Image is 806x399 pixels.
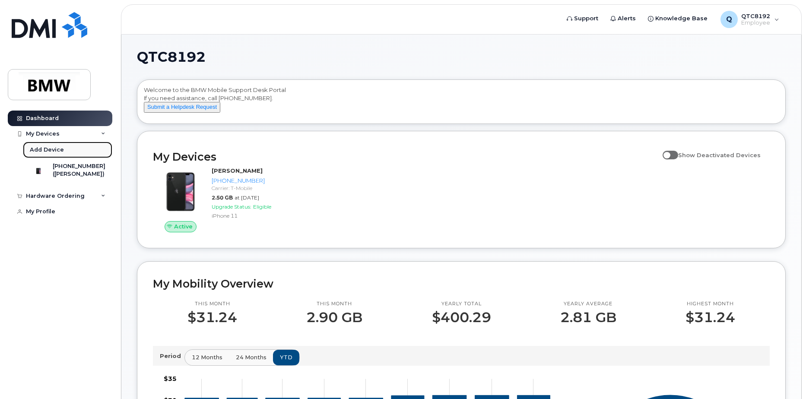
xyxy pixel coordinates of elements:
p: This month [306,301,362,307]
h2: My Devices [153,150,658,163]
strong: [PERSON_NAME] [212,167,263,174]
p: Period [160,352,184,360]
span: Upgrade Status: [212,203,251,210]
p: $31.24 [685,310,735,325]
p: Highest month [685,301,735,307]
div: Carrier: T-Mobile [212,184,296,192]
h2: My Mobility Overview [153,277,770,290]
p: 2.90 GB [306,310,362,325]
span: Eligible [253,203,271,210]
div: iPhone 11 [212,212,296,219]
a: Active[PERSON_NAME][PHONE_NUMBER]Carrier: T-Mobile2.50 GBat [DATE]Upgrade Status:EligibleiPhone 11 [153,167,299,232]
p: $400.29 [432,310,491,325]
input: Show Deactivated Devices [663,147,670,154]
button: Submit a Helpdesk Request [144,102,220,113]
p: Yearly total [432,301,491,307]
span: Show Deactivated Devices [678,152,761,158]
span: 12 months [192,353,222,361]
span: 24 months [236,353,267,361]
div: Welcome to the BMW Mobile Support Desk Portal If you need assistance, call [PHONE_NUMBER]. [144,86,779,120]
span: 2.50 GB [212,194,233,201]
tspan: $35 [164,375,177,383]
div: [PHONE_NUMBER] [212,177,296,185]
img: iPhone_11.jpg [160,171,201,212]
p: Yearly average [560,301,616,307]
span: Active [174,222,193,231]
iframe: Messenger Launcher [768,361,800,393]
p: This month [187,301,237,307]
span: QTC8192 [137,51,206,63]
span: at [DATE] [235,194,259,201]
p: 2.81 GB [560,310,616,325]
p: $31.24 [187,310,237,325]
a: Submit a Helpdesk Request [144,103,220,110]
